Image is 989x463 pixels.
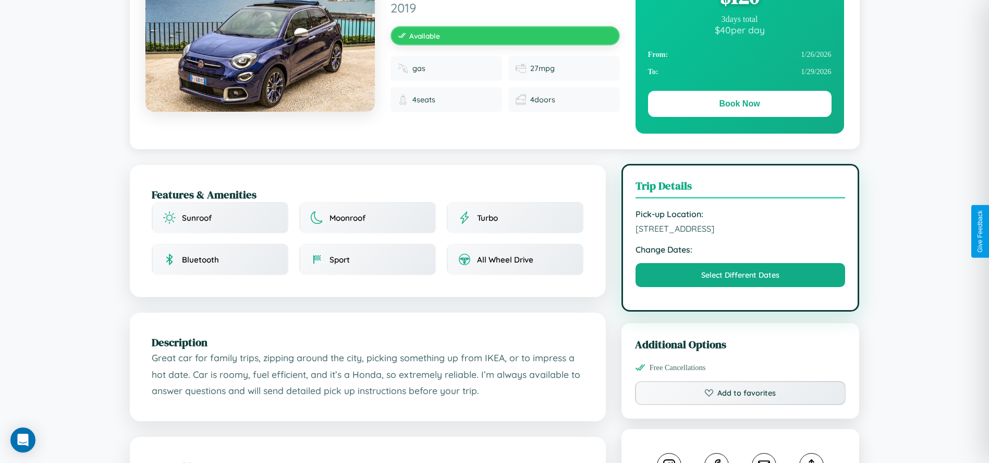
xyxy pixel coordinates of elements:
strong: Pick-up Location: [636,209,846,219]
span: Sunroof [182,213,212,223]
span: Turbo [477,213,498,223]
h2: Description [152,335,584,350]
span: Free Cancellations [650,363,706,372]
div: 3 days total [648,15,832,24]
button: Add to favorites [635,381,846,405]
div: Give Feedback [976,210,984,253]
strong: To: [648,67,658,76]
h2: Features & Amenities [152,187,584,202]
span: 27 mpg [530,64,555,73]
span: Sport [329,255,350,265]
button: Book Now [648,91,832,117]
h3: Additional Options [635,337,846,352]
h3: Trip Details [636,178,846,198]
span: gas [412,64,425,73]
span: [STREET_ADDRESS] [636,223,846,234]
strong: From: [648,50,668,59]
div: 1 / 29 / 2026 [648,63,832,80]
span: Moonroof [329,213,365,223]
span: Bluetooth [182,255,219,265]
img: Seats [398,94,408,105]
div: $ 40 per day [648,24,832,35]
button: Select Different Dates [636,263,846,287]
strong: Change Dates: [636,244,846,255]
img: Fuel type [398,63,408,74]
span: All Wheel Drive [477,255,533,265]
span: 4 seats [412,95,435,104]
img: Doors [516,94,526,105]
div: 1 / 26 / 2026 [648,46,832,63]
span: Available [409,31,440,40]
span: 4 doors [530,95,555,104]
p: Great car for family trips, zipping around the city, picking something up from IKEA, or to impres... [152,350,584,399]
div: Open Intercom Messenger [10,428,35,453]
img: Fuel efficiency [516,63,526,74]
